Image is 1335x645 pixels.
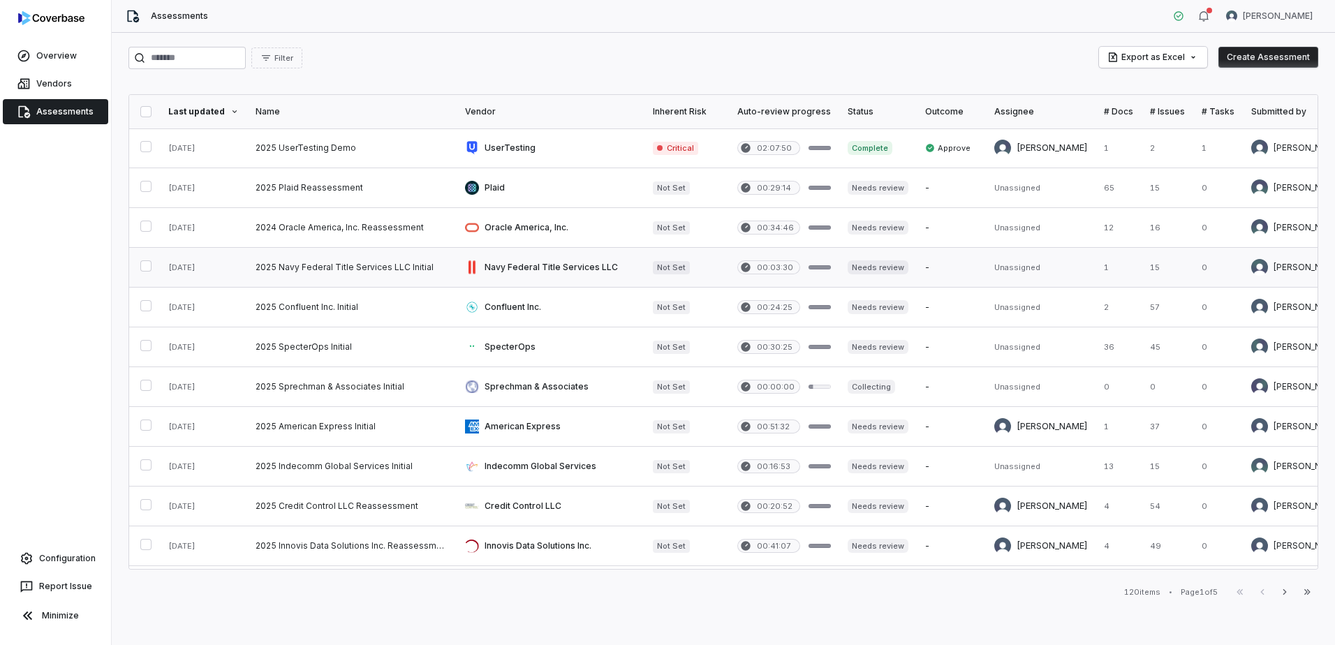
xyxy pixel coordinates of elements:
span: Overview [36,50,77,61]
button: Filter [251,47,302,68]
img: Travis Helton avatar [1251,339,1268,355]
div: # Tasks [1202,106,1234,117]
td: - [917,248,986,288]
div: Last updated [168,106,239,117]
div: 120 items [1124,587,1160,598]
div: # Issues [1150,106,1185,117]
img: logo-D7KZi-bG.svg [18,11,84,25]
img: Michael Violante avatar [1251,140,1268,156]
div: • [1169,587,1172,597]
img: Jonathan Wann avatar [1251,259,1268,276]
span: Configuration [39,553,96,564]
td: - [917,327,986,367]
td: - [917,168,986,208]
img: Bridget Seagraves avatar [1251,498,1268,514]
img: George Munyua avatar [1251,299,1268,316]
img: Bridget Seagraves avatar [1251,537,1268,554]
img: Bridget Seagraves avatar [994,537,1011,554]
div: Vendor [465,106,636,117]
div: Status [848,106,908,117]
span: Assessments [151,10,208,22]
img: Robert Latcham avatar [1251,219,1268,236]
span: Minimize [42,610,79,621]
td: - [917,487,986,526]
div: Assignee [994,106,1087,117]
a: Vendors [3,71,108,96]
img: Bridget Seagraves avatar [994,418,1011,435]
div: Name [256,106,448,117]
a: Assessments [3,99,108,124]
button: Report Issue [6,574,105,599]
div: Page 1 of 5 [1181,587,1218,598]
td: - [917,407,986,447]
span: Assessments [36,106,94,117]
button: Create Assessment [1218,47,1318,68]
span: Filter [274,53,293,64]
span: Vendors [36,78,72,89]
td: - [917,447,986,487]
div: Auto-review progress [737,106,831,117]
button: Export as Excel [1099,47,1207,68]
div: Outcome [925,106,978,117]
img: Bridget Seagraves avatar [994,498,1011,514]
img: Cassandra Burns avatar [1251,378,1268,395]
button: Jonathan Wann avatar[PERSON_NAME] [1218,6,1321,27]
a: Configuration [6,546,105,571]
td: - [917,288,986,327]
button: Minimize [6,602,105,630]
span: [PERSON_NAME] [1243,10,1313,22]
img: Jonathan Lee avatar [1251,458,1268,475]
img: Ryan Jenkins avatar [1251,179,1268,196]
td: - [917,566,986,606]
a: Overview [3,43,108,68]
span: Report Issue [39,581,92,592]
div: Inherent Risk [653,106,721,117]
img: Bridget Seagraves avatar [1251,418,1268,435]
img: Michael Violante avatar [994,140,1011,156]
td: - [917,208,986,248]
img: Jonathan Wann avatar [1226,10,1237,22]
td: - [917,367,986,407]
div: # Docs [1104,106,1133,117]
td: - [917,526,986,566]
